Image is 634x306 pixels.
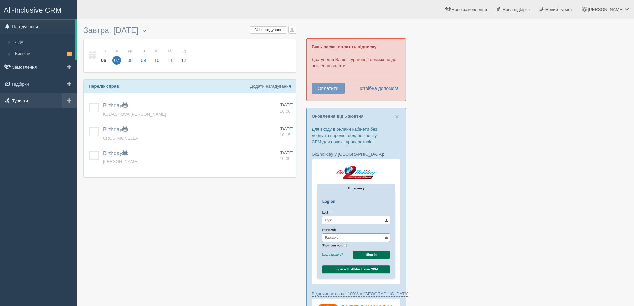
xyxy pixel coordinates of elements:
a: [DATE] 10:15 [280,126,293,138]
button: Close [395,113,399,120]
div: Доступ для Вашої турагенції обмежено до внесення оплати [306,38,406,101]
span: 10:15 [280,132,291,137]
small: чт [139,48,148,54]
a: All-Inclusive CRM [0,0,76,19]
a: пн 06 [97,44,110,67]
span: 10:00 [280,109,291,114]
a: Оновлення від 5 жовтня [312,114,364,119]
small: ср [126,48,134,54]
p: : [312,291,401,297]
a: Birthday [103,151,128,156]
small: вт [112,48,121,54]
a: нд 12 [177,44,188,67]
a: Birthday [103,127,128,132]
span: 08 [126,56,134,65]
span: 12 [179,56,188,65]
a: пт 10 [151,44,163,67]
small: нд [179,48,188,54]
span: 06 [99,56,108,65]
a: Ліди [12,36,75,48]
a: Додати нагадування [250,84,291,89]
a: вт 07 [110,44,123,67]
p: : [312,151,401,157]
a: сб 11 [164,44,177,67]
a: ср 08 [124,44,136,67]
span: [DATE] [280,102,293,107]
b: Будь ласка, оплатіть підписку [312,44,376,49]
span: Усі нагадування [255,28,285,32]
span: All-Inclusive CRM [4,6,62,14]
span: 10 [153,56,161,65]
span: 10:30 [280,156,291,161]
small: пн [99,48,108,54]
img: go2holiday-login-via-crm-for-travel-agents.png [312,159,401,284]
a: Відпочинок на всі 100% в [GEOGRAPHIC_DATA] [312,291,408,297]
a: Вильоти2 [12,48,75,60]
span: Новий турист [545,7,572,12]
small: сб [166,48,175,54]
span: Нова підбірка [503,7,530,12]
a: Birthday [103,103,128,108]
span: [PERSON_NAME] [588,7,623,12]
a: KUDASHOVA [PERSON_NAME] [103,112,166,117]
a: Go2holiday у [GEOGRAPHIC_DATA] [312,152,383,157]
a: OROS NIONELLA [103,136,138,141]
span: × [395,113,399,120]
b: Перелік справ [89,84,119,89]
a: Потрібна допомога [353,83,399,94]
span: 07 [112,56,121,65]
span: 2 [67,52,72,56]
span: 11 [166,56,175,65]
p: Для входу в онлайн кабінети без логіну та паролю, додано кнопку CRM для нових туроператорів. [312,126,401,145]
a: чт 09 [137,44,150,67]
span: 09 [139,56,148,65]
a: [PERSON_NAME] [103,159,138,164]
a: [DATE] 10:00 [280,102,293,114]
span: [DATE] [280,126,293,131]
small: пт [153,48,161,54]
span: Нове замовлення [452,7,487,12]
span: [DATE] [280,150,293,155]
a: [DATE] 10:30 [280,150,293,162]
button: Оплатити [312,83,345,94]
h3: Завтра, [DATE] [83,26,296,36]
